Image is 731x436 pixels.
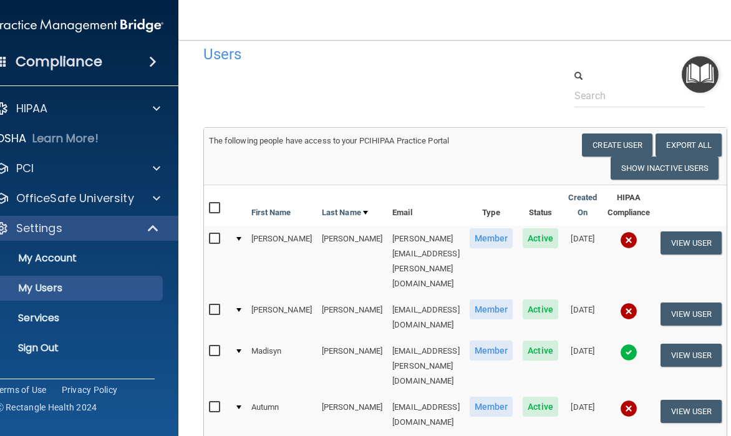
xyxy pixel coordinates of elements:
a: First Name [251,205,291,220]
span: Active [523,228,558,248]
button: Create User [582,133,652,157]
td: [EMAIL_ADDRESS][PERSON_NAME][DOMAIN_NAME] [387,338,465,394]
th: Email [387,185,465,226]
p: HIPAA [16,101,48,116]
button: View User [661,303,722,326]
span: Active [523,397,558,417]
td: Autumn [246,394,317,435]
button: View User [661,231,722,254]
a: Last Name [322,205,368,220]
td: [PERSON_NAME] [317,297,387,338]
td: [PERSON_NAME] [317,394,387,435]
td: [DATE] [563,338,603,394]
h4: Compliance [16,53,102,70]
p: PCI [16,161,34,176]
span: Active [523,341,558,361]
p: Learn More! [32,131,99,146]
p: Settings [16,221,62,236]
td: [PERSON_NAME] [317,338,387,394]
span: Member [470,228,513,248]
td: [EMAIL_ADDRESS][DOMAIN_NAME] [387,394,465,435]
button: Show Inactive Users [611,157,719,180]
button: Open Resource Center [682,56,719,93]
span: The following people have access to your PCIHIPAA Practice Portal [209,136,450,145]
span: Member [470,299,513,319]
input: Search [574,84,705,107]
span: Member [470,397,513,417]
th: HIPAA Compliance [603,185,656,226]
a: Privacy Policy [62,384,118,396]
td: [PERSON_NAME] [317,226,387,297]
td: [DATE] [563,297,603,338]
td: [DATE] [563,226,603,297]
h4: Users [203,46,501,62]
span: Member [470,341,513,361]
img: cross.ca9f0e7f.svg [620,303,637,320]
button: View User [661,400,722,423]
td: [PERSON_NAME] [246,297,317,338]
td: Madisyn [246,338,317,394]
span: Active [523,299,558,319]
img: tick.e7d51cea.svg [620,344,637,361]
th: Status [518,185,563,226]
p: OfficeSafe University [16,191,134,206]
td: [PERSON_NAME][EMAIL_ADDRESS][PERSON_NAME][DOMAIN_NAME] [387,226,465,297]
button: View User [661,344,722,367]
td: [PERSON_NAME] [246,226,317,297]
th: Type [465,185,518,226]
img: cross.ca9f0e7f.svg [620,231,637,249]
a: Created On [568,190,598,220]
img: cross.ca9f0e7f.svg [620,400,637,417]
a: Export All [656,133,722,157]
td: [DATE] [563,394,603,435]
iframe: Drift Widget Chat Controller [516,348,716,397]
td: [EMAIL_ADDRESS][DOMAIN_NAME] [387,297,465,338]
